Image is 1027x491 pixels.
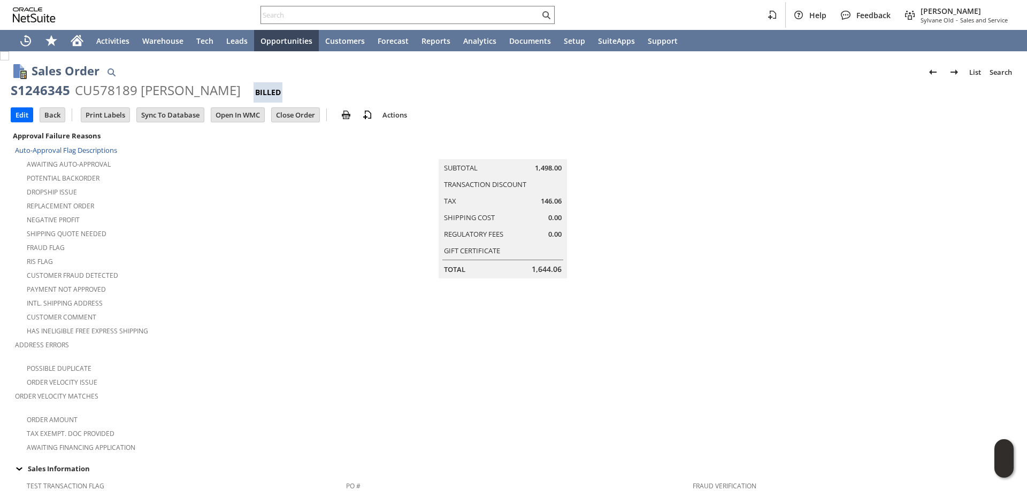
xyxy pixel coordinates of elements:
div: Approval Failure Reasons [11,129,342,143]
input: Sync To Database [137,108,204,122]
span: 146.06 [541,196,562,206]
span: Forecast [378,36,409,46]
span: Activities [96,36,129,46]
span: Sales and Service [960,16,1008,24]
a: Forecast [371,30,415,51]
span: 1,498.00 [535,163,562,173]
a: Awaiting Financing Application [27,443,135,452]
a: RIS flag [27,257,53,266]
a: Negative Profit [27,215,80,224]
a: Setup [557,30,592,51]
span: Help [809,10,826,20]
div: CU578189 [PERSON_NAME] [75,82,241,99]
a: List [965,64,985,81]
span: Sylvane Old [921,16,954,24]
span: Setup [564,36,585,46]
a: Activities [90,30,136,51]
span: Warehouse [142,36,183,46]
img: print.svg [340,108,352,121]
h1: Sales Order [32,62,99,80]
a: Order Amount [27,415,78,424]
a: Awaiting Auto-Approval [27,160,111,169]
div: S1246345 [11,82,70,99]
span: Feedback [856,10,891,20]
a: Address Errors [15,340,69,349]
svg: Recent Records [19,34,32,47]
svg: Search [540,9,553,21]
a: Customer Comment [27,313,96,322]
a: Tax Exempt. Doc Provided [27,429,114,438]
a: Order Velocity Matches [15,392,98,401]
img: Previous [926,66,939,79]
a: Fraud Flag [27,243,65,252]
span: [PERSON_NAME] [921,6,1008,16]
a: Replacement Order [27,201,94,211]
a: Warehouse [136,30,190,51]
span: Documents [509,36,551,46]
a: Reports [415,30,457,51]
a: Dropship Issue [27,188,77,197]
a: Payment not approved [27,285,106,294]
a: Potential Backorder [27,174,99,183]
a: Auto-Approval Flag Descriptions [15,145,117,155]
input: Open In WMC [211,108,264,122]
span: Customers [325,36,365,46]
a: Home [64,30,90,51]
a: Customer Fraud Detected [27,271,118,280]
div: Billed [254,82,282,103]
input: Close Order [272,108,319,122]
span: Oracle Guided Learning Widget. To move around, please hold and drag [994,459,1014,478]
span: Opportunities [260,36,312,46]
img: Next [948,66,961,79]
a: Tech [190,30,220,51]
input: Edit [11,108,33,122]
span: 0.00 [548,213,562,223]
a: Analytics [457,30,503,51]
a: Has Ineligible Free Express Shipping [27,326,148,336]
iframe: Click here to launch Oracle Guided Learning Help Panel [994,439,1014,478]
caption: Summary [439,142,567,159]
a: Opportunities [254,30,319,51]
a: Transaction Discount [444,180,526,189]
svg: Home [71,34,83,47]
a: SuiteApps [592,30,641,51]
a: Search [985,64,1016,81]
input: Back [40,108,65,122]
span: 0.00 [548,229,562,239]
a: Documents [503,30,557,51]
a: Subtotal [444,163,478,173]
span: - [956,16,958,24]
td: Sales Information [11,462,1016,476]
span: 1,644.06 [532,264,562,275]
a: Recent Records [13,30,39,51]
a: Fraud Verification [693,481,756,490]
a: Shipping Cost [444,213,495,222]
a: Possible Duplicate [27,364,91,373]
a: Shipping Quote Needed [27,229,106,238]
a: Test Transaction Flag [27,481,104,490]
a: Regulatory Fees [444,229,503,239]
svg: Shortcuts [45,34,58,47]
a: Tax [444,196,456,206]
a: Actions [378,110,411,120]
span: Support [648,36,678,46]
span: Analytics [463,36,496,46]
a: Total [444,264,465,274]
span: Reports [421,36,450,46]
img: Quick Find [105,66,118,79]
a: Intl. Shipping Address [27,299,103,308]
a: Support [641,30,684,51]
input: Print Labels [81,108,129,122]
a: Gift Certificate [444,246,500,255]
div: Sales Information [11,462,1012,476]
img: add-record.svg [361,108,374,121]
div: Shortcuts [39,30,64,51]
span: Leads [226,36,248,46]
a: PO # [346,481,361,490]
svg: logo [13,7,56,22]
span: Tech [196,36,213,46]
span: SuiteApps [598,36,635,46]
a: Order Velocity Issue [27,378,97,387]
a: Customers [319,30,371,51]
input: Search [261,9,540,21]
